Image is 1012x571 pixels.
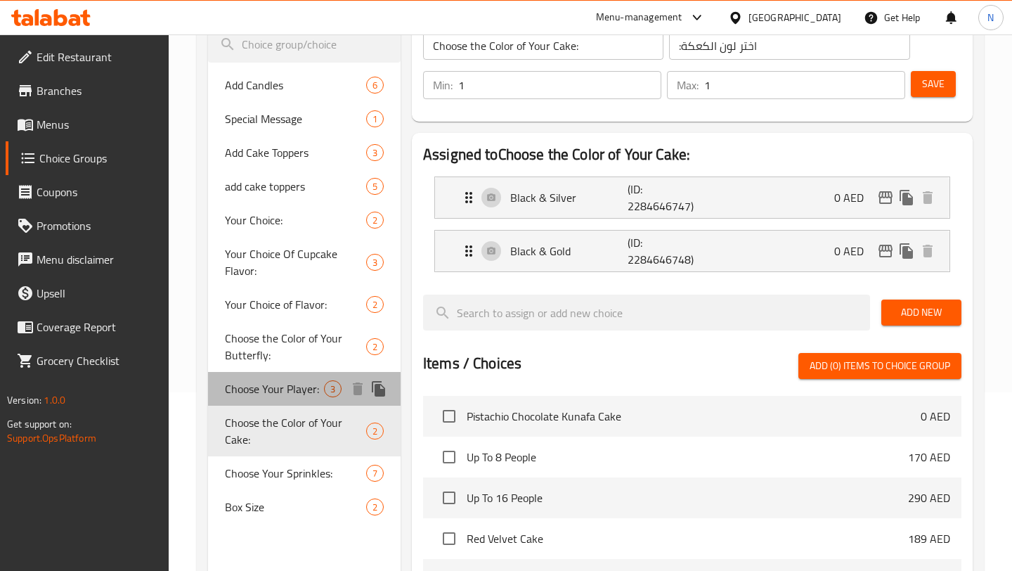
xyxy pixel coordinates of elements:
span: 6 [367,79,383,92]
div: Add Candles6 [208,68,401,102]
span: Pistachio Chocolate Kunafa Cake [467,408,921,425]
span: 2 [367,501,383,514]
span: Up To 16 People [467,489,908,506]
span: Grocery Checklist [37,352,157,369]
a: Coverage Report [6,310,169,344]
p: 0 AED [834,243,875,259]
input: search [208,27,401,63]
a: Edit Restaurant [6,40,169,74]
span: 3 [325,383,341,396]
li: Expand [423,171,961,224]
span: Choose the Color of Your Cake: [225,414,366,448]
span: Add Candles [225,77,366,94]
span: 2 [367,298,383,312]
h2: Items / Choices [423,353,521,374]
div: Choices [366,296,384,313]
p: 0 AED [921,408,950,425]
span: Red Velvet Cake [467,530,908,547]
span: Add New [893,304,950,321]
div: Expand [435,177,949,218]
span: add cake toppers [225,178,366,195]
a: Upsell [6,276,169,310]
a: Choice Groups [6,141,169,175]
span: Select choice [434,442,464,472]
div: Choices [324,380,342,397]
div: Choices [366,212,384,229]
span: N [987,10,994,25]
span: 5 [367,180,383,193]
div: [GEOGRAPHIC_DATA] [748,10,841,25]
p: (ID: 2284646748) [628,234,706,268]
span: Coverage Report [37,319,157,335]
div: Choices [366,499,384,515]
p: Min: [433,77,453,94]
button: duplicate [368,378,389,399]
span: Select choice [434,402,464,431]
div: Your Choice Of Cupcake Flavor:3 [208,237,401,288]
p: Max: [677,77,699,94]
div: Expand [435,231,949,271]
span: Promotions [37,217,157,234]
span: 3 [367,146,383,160]
div: Choices [366,144,384,161]
a: Grocery Checklist [6,344,169,378]
div: Choices [366,77,384,94]
div: add cake toppers5 [208,169,401,203]
div: Special Message1 [208,102,401,136]
span: 2 [367,214,383,227]
p: Black & Gold [510,243,628,259]
button: edit [875,187,896,208]
span: Upsell [37,285,157,302]
button: delete [917,187,938,208]
span: Add (0) items to choice group [810,357,950,375]
input: search [423,295,870,331]
div: Box Size2 [208,490,401,524]
div: Choose the Color of Your Cake:2 [208,406,401,456]
div: Menu-management [596,9,682,26]
h2: Assigned to Choose the Color of Your Cake: [423,144,961,165]
span: Get support on: [7,415,72,433]
span: 2 [367,340,383,354]
p: 0 AED [834,189,875,206]
span: Select choice [434,483,464,513]
span: Choice Groups [39,150,157,167]
li: Expand [423,224,961,278]
button: Save [911,71,956,97]
a: Promotions [6,209,169,243]
span: Select choice [434,524,464,553]
a: Menu disclaimer [6,243,169,276]
a: Menus [6,108,169,141]
div: Choices [366,465,384,482]
span: 3 [367,256,383,269]
div: Your Choice:2 [208,203,401,237]
span: Special Message [225,110,366,127]
button: duplicate [896,240,917,262]
span: Your Choice: [225,212,366,229]
div: Choices [366,254,384,271]
span: Box Size [225,499,366,515]
div: Choose the Color of Your Butterfly:2 [208,321,401,372]
span: Edit Restaurant [37,49,157,65]
div: Choices [366,178,384,195]
span: Choose Your Sprinkles: [225,465,366,482]
div: Choices [366,110,384,127]
p: Black & Silver [510,189,628,206]
span: Choose the Color of Your Butterfly: [225,330,366,364]
span: 1.0.0 [44,391,65,409]
a: Coupons [6,175,169,209]
span: Your Choice of Flavor: [225,296,366,313]
div: Choices [366,423,384,440]
span: Your Choice Of Cupcake Flavor: [225,245,366,279]
div: Choose Your Sprinkles:7 [208,456,401,490]
div: Add Cake Toppers3 [208,136,401,169]
button: delete [347,378,368,399]
span: 2 [367,425,383,438]
a: Support.OpsPlatform [7,429,96,447]
button: edit [875,240,896,262]
span: Menu disclaimer [37,251,157,268]
button: duplicate [896,187,917,208]
span: 7 [367,467,383,480]
div: Choose Your Player:3deleteduplicate [208,372,401,406]
div: Your Choice of Flavor:2 [208,288,401,321]
span: 1 [367,113,383,126]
